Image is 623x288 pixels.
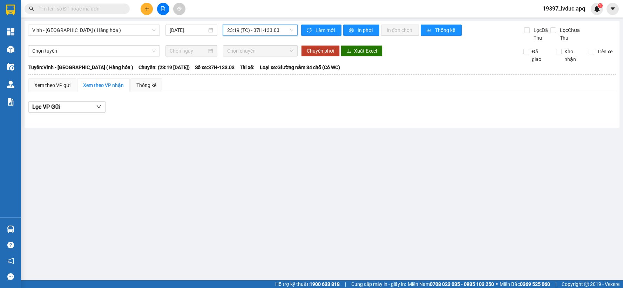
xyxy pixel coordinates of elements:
span: ⚪️ [496,283,498,286]
span: Miền Bắc [500,280,550,288]
button: In đơn chọn [381,25,419,36]
span: printer [349,28,355,33]
img: logo-vxr [6,5,15,15]
span: 1 [599,3,601,8]
span: caret-down [610,6,616,12]
span: Lọc Chưa Thu [557,26,590,42]
button: printerIn phơi [343,25,379,36]
span: Số xe: 37H-133.03 [195,63,235,71]
button: downloadXuất Excel [341,45,382,56]
span: Chuyến: (23:19 [DATE]) [138,63,190,71]
div: Thống kê [136,81,156,89]
input: Chọn ngày [170,47,206,55]
button: Chuyển phơi [301,45,340,56]
span: 19397_lvduc.apq [537,4,591,13]
img: solution-icon [7,98,14,106]
button: bar-chartThống kê [421,25,462,36]
span: file-add [161,6,165,11]
span: search [29,6,34,11]
strong: 0369 525 060 [520,281,550,287]
span: Chọn chuyến [227,46,293,56]
span: | [345,280,346,288]
span: Thống kê [435,26,456,34]
span: Làm mới [316,26,336,34]
span: down [96,104,102,109]
div: Xem theo VP nhận [83,81,124,89]
span: Hỗ trợ kỹ thuật: [275,280,340,288]
button: Lọc VP Gửi [28,101,106,113]
span: Đã giao [529,48,551,63]
b: Tuyến: Vinh - [GEOGRAPHIC_DATA] ( Hàng hóa ) [28,65,133,70]
img: warehouse-icon [7,46,14,53]
img: icon-new-feature [594,6,600,12]
span: | [555,280,556,288]
span: Loại xe: Giường nằm 34 chỗ (Có WC) [260,63,340,71]
span: sync [307,28,313,33]
img: warehouse-icon [7,81,14,88]
span: copyright [584,282,589,287]
strong: 1900 633 818 [310,281,340,287]
strong: 0708 023 035 - 0935 103 250 [430,281,494,287]
span: Cung cấp máy in - giấy in: [351,280,406,288]
span: message [7,273,14,280]
span: Miền Nam [408,280,494,288]
span: Lọc VP Gửi [32,102,60,111]
img: dashboard-icon [7,28,14,35]
button: syncLàm mới [301,25,341,36]
img: warehouse-icon [7,63,14,71]
span: Kho nhận [562,48,583,63]
sup: 1 [598,3,603,8]
span: Trên xe [594,48,615,55]
span: question-circle [7,242,14,248]
span: Chọn tuyến [32,46,156,56]
button: caret-down [607,3,619,15]
div: Xem theo VP gửi [34,81,70,89]
input: Tìm tên, số ĐT hoặc mã đơn [39,5,121,13]
button: file-add [157,3,169,15]
span: bar-chart [426,28,432,33]
span: notification [7,257,14,264]
button: aim [173,3,185,15]
button: plus [141,3,153,15]
span: Lọc Đã Thu [531,26,550,42]
span: plus [144,6,149,11]
span: 23:19 (TC) - 37H-133.03 [227,25,293,35]
span: Vinh - Hà Nội ( Hàng hóa ) [32,25,156,35]
span: In phơi [358,26,374,34]
span: aim [177,6,182,11]
span: Tài xế: [240,63,255,71]
img: warehouse-icon [7,226,14,233]
input: 13/10/2025 [170,26,206,34]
